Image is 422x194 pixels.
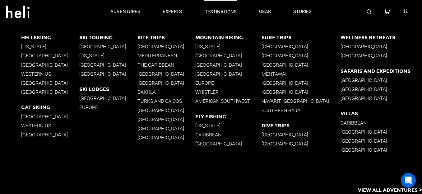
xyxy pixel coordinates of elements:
[341,53,422,59] p: [GEOGRAPHIC_DATA]
[195,80,262,86] p: Europe
[21,35,79,40] p: Heli Skiing
[195,44,262,50] p: [US_STATE]
[79,44,137,50] p: [GEOGRAPHIC_DATA]
[137,98,196,104] p: Turks and Caicos
[137,89,196,95] p: Dakhla
[262,53,341,59] p: [GEOGRAPHIC_DATA]
[137,80,196,86] p: [GEOGRAPHIC_DATA]
[21,89,79,95] p: [GEOGRAPHIC_DATA]
[21,123,79,129] p: Western US
[195,141,262,147] p: [GEOGRAPHIC_DATA]
[21,114,79,120] p: [GEOGRAPHIC_DATA]
[137,53,196,59] p: Mediterranean
[79,86,137,92] p: Ski Lodges
[21,104,79,110] p: Cat Skiing
[262,35,341,40] p: Surf Trips
[195,98,262,104] p: American Southwest
[79,95,137,101] p: [GEOGRAPHIC_DATA]
[195,123,262,129] p: [US_STATE]
[204,9,237,15] p: destinations
[21,44,79,50] p: [US_STATE]
[137,71,196,77] p: [GEOGRAPHIC_DATA]
[137,135,196,140] p: [GEOGRAPHIC_DATA]
[195,71,262,77] p: [GEOGRAPHIC_DATA]
[195,35,262,40] p: Mountain Biking
[21,71,79,77] p: Western US
[262,62,341,68] p: [GEOGRAPHIC_DATA]
[21,80,79,86] p: [GEOGRAPHIC_DATA]
[341,35,422,40] p: Wellness Retreats
[195,114,262,120] p: Fly Fishing
[195,62,262,68] p: [GEOGRAPHIC_DATA]
[195,89,262,95] p: Whistler
[262,98,341,104] p: Nayarit [GEOGRAPHIC_DATA]
[262,132,341,138] p: [GEOGRAPHIC_DATA]
[262,80,341,86] p: [GEOGRAPHIC_DATA]
[367,9,372,14] img: search-bar-icon.svg
[21,62,79,68] p: [GEOGRAPHIC_DATA]
[137,62,196,68] p: The Caribbean
[262,123,341,129] p: Dive Trips
[262,141,341,147] p: [GEOGRAPHIC_DATA]
[195,53,262,59] p: [GEOGRAPHIC_DATA]
[137,116,196,122] p: [GEOGRAPHIC_DATA]
[195,132,262,138] p: Caribbean
[137,44,196,50] p: [GEOGRAPHIC_DATA]
[341,120,422,126] p: Caribbean
[341,111,422,116] p: Villas
[341,138,422,144] p: [GEOGRAPHIC_DATA]
[137,107,196,113] p: [GEOGRAPHIC_DATA]
[262,89,341,95] p: [GEOGRAPHIC_DATA]
[341,77,422,83] p: [GEOGRAPHIC_DATA]
[262,44,341,50] p: [GEOGRAPHIC_DATA]
[358,187,422,194] p: View All Adventures >
[401,173,416,188] div: Open Intercom Messenger
[137,35,196,40] p: Kite Trips
[341,147,422,153] p: [GEOGRAPHIC_DATA]
[79,71,137,77] p: [GEOGRAPHIC_DATA]
[79,35,137,40] p: Ski Touring
[262,71,341,77] p: Mentawai
[341,44,422,50] p: [GEOGRAPHIC_DATA]
[21,132,79,138] p: [GEOGRAPHIC_DATA]
[137,125,196,131] p: [GEOGRAPHIC_DATA]
[79,53,137,59] p: [US_STATE]
[163,8,182,15] p: experts
[79,104,137,110] p: Europe
[341,95,422,101] p: [GEOGRAPHIC_DATA]
[341,86,422,92] p: [GEOGRAPHIC_DATA]
[79,62,137,68] p: [GEOGRAPHIC_DATA]
[21,53,79,59] p: [GEOGRAPHIC_DATA]
[262,107,341,113] p: Southern Baja
[341,129,422,135] p: [GEOGRAPHIC_DATA]
[341,68,422,74] p: Safaris and Expeditions
[110,8,140,15] p: adventures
